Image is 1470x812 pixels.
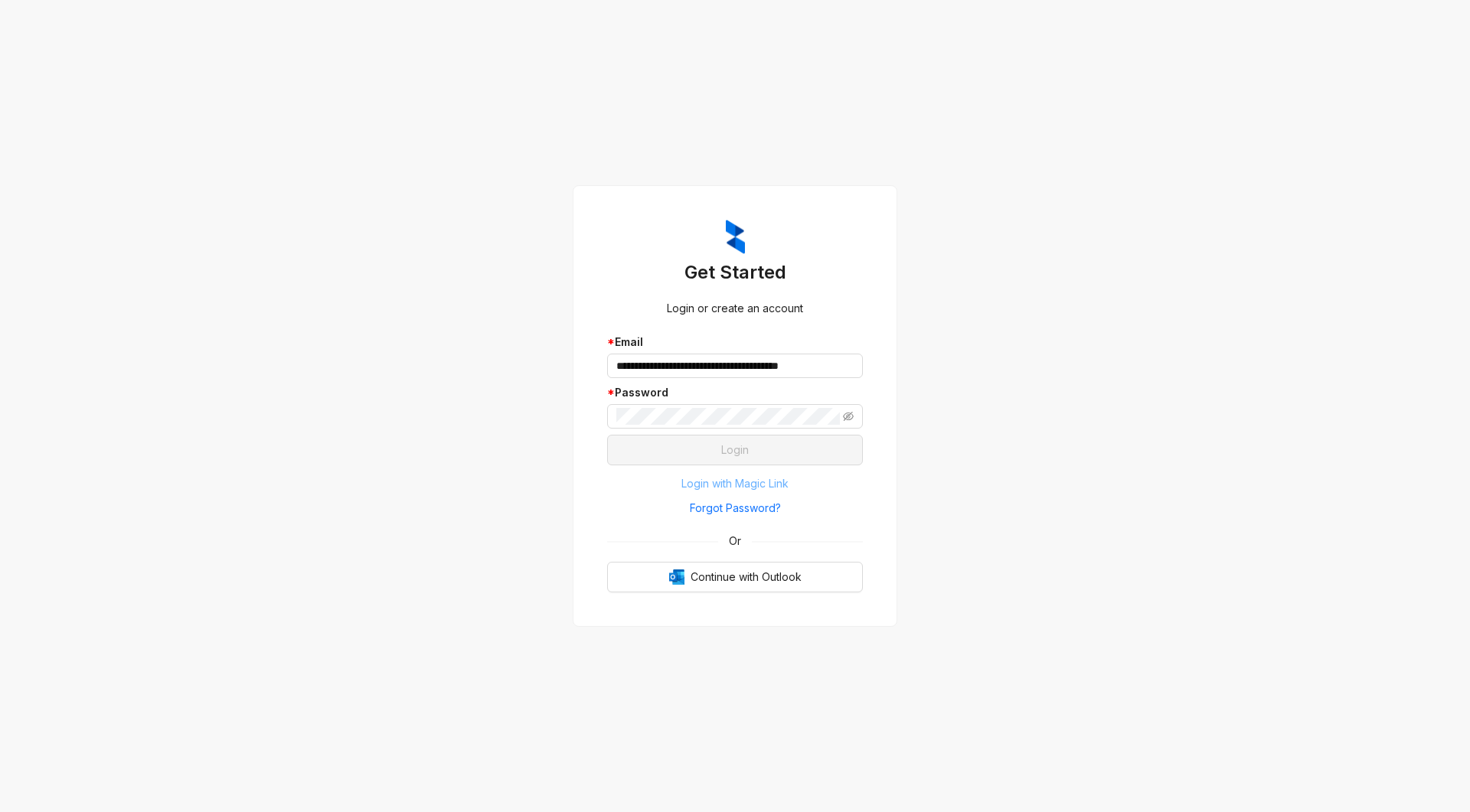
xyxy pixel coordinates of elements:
[607,496,863,520] button: Forgot Password?
[718,533,752,549] span: Or
[607,384,863,401] div: Password
[607,471,863,496] button: Login with Magic Link
[607,300,863,317] div: Login or create an account
[681,475,789,492] span: Login with Magic Link
[607,562,863,592] button: OutlookContinue with Outlook
[690,500,781,517] span: Forgot Password?
[607,334,863,351] div: Email
[726,220,745,255] img: ZumaIcon
[607,435,863,465] button: Login
[691,569,802,585] span: Continue with Outlook
[669,569,684,585] img: Outlook
[607,260,863,285] h3: Get Started
[843,411,854,422] span: eye-invisible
